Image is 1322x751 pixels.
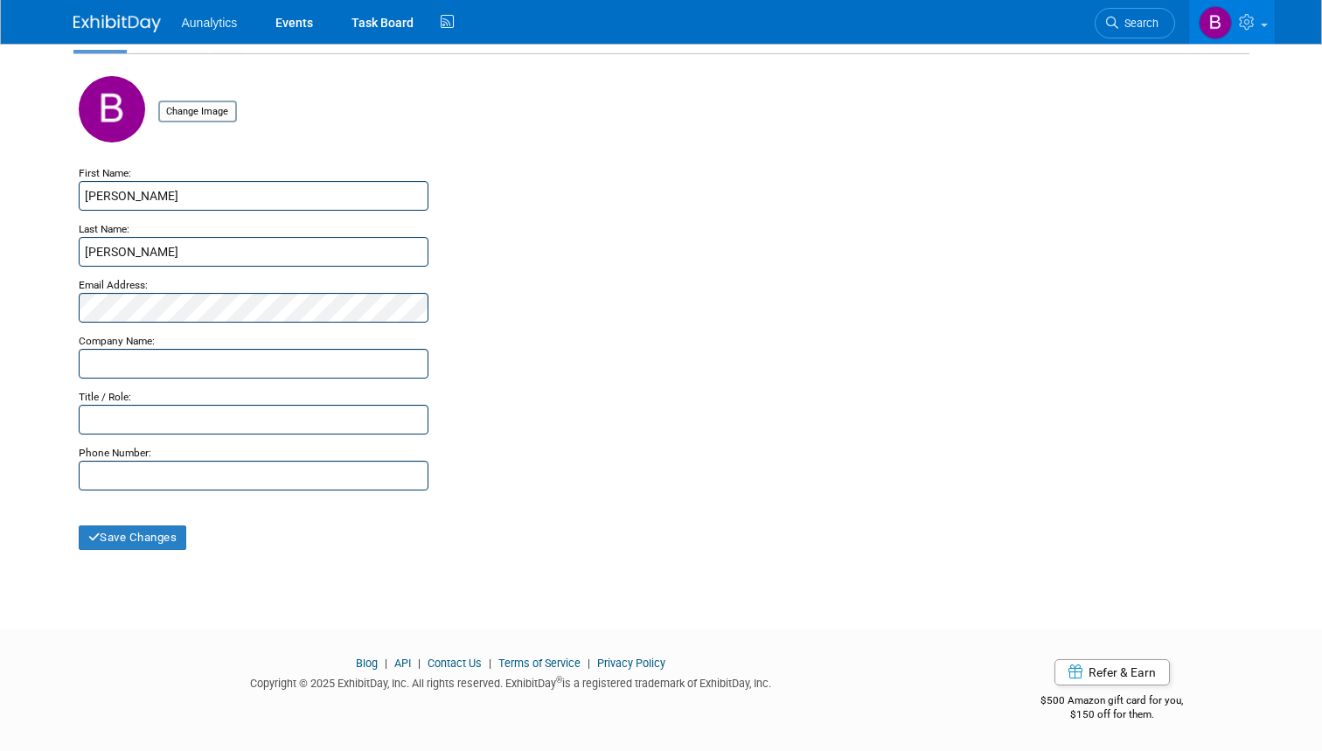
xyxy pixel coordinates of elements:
[975,707,1249,722] div: $150 off for them.
[73,671,949,692] div: Copyright © 2025 ExhibitDay, Inc. All rights reserved. ExhibitDay is a registered trademark of Ex...
[356,657,378,670] a: Blog
[414,657,425,670] span: |
[79,167,131,179] small: First Name:
[498,657,581,670] a: Terms of Service
[394,657,411,670] a: API
[73,15,161,32] img: ExhibitDay
[79,223,129,235] small: Last Name:
[79,76,145,143] img: B.jpg
[1199,6,1232,39] img: Bobby Taylor
[1118,17,1158,30] span: Search
[484,657,496,670] span: |
[1054,659,1170,685] a: Refer & Earn
[583,657,595,670] span: |
[1095,8,1175,38] a: Search
[182,16,238,30] span: Aunalytics
[380,657,392,670] span: |
[79,391,131,403] small: Title / Role:
[79,525,187,550] button: Save Changes
[597,657,665,670] a: Privacy Policy
[556,675,562,685] sup: ®
[428,657,482,670] a: Contact Us
[79,447,151,459] small: Phone Number:
[79,335,155,347] small: Company Name:
[79,279,148,291] small: Email Address:
[975,682,1249,722] div: $500 Amazon gift card for you,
